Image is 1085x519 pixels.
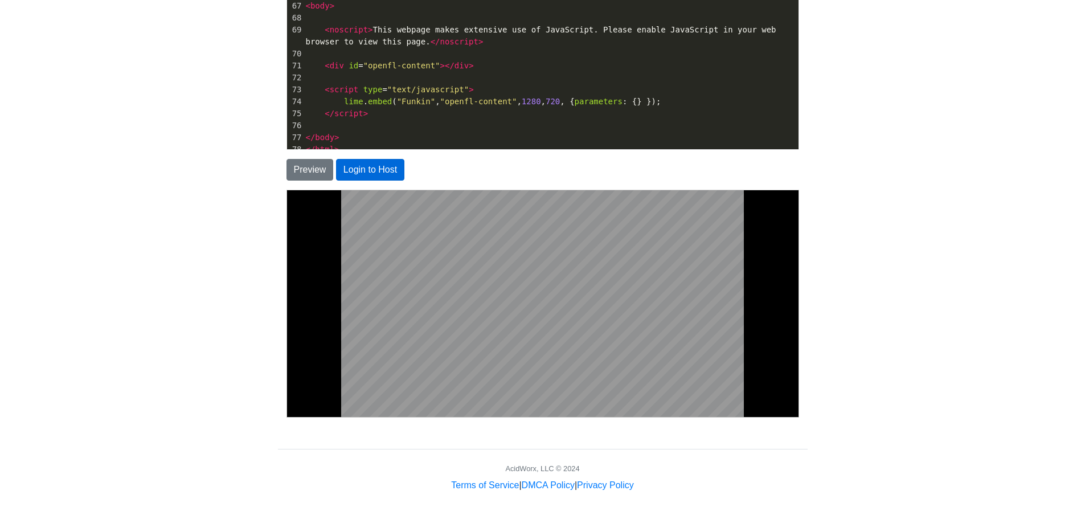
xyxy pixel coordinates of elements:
a: Privacy Policy [577,480,634,490]
div: 73 [287,84,304,96]
span: > [363,109,368,118]
span: > [469,61,473,70]
a: DMCA Policy [522,480,575,490]
span: ></ [440,61,455,70]
div: 72 [287,72,304,84]
div: | | [451,479,633,492]
div: AcidWorx, LLC © 2024 [505,463,579,474]
span: </ [325,109,334,118]
span: lime [344,97,363,106]
div: 68 [287,12,304,24]
span: </ [306,133,316,142]
span: parameters [575,97,623,106]
span: < [325,25,329,34]
div: 70 [287,48,304,60]
span: "openfl-content" [440,97,517,106]
span: </ [306,145,316,154]
span: > [469,85,473,94]
div: 75 [287,108,304,120]
span: id [349,61,358,70]
span: body [315,133,334,142]
span: body [310,1,330,10]
div: 76 [287,120,304,132]
div: 69 [287,24,304,36]
div: 77 [287,132,304,144]
span: > [330,1,334,10]
span: 1280 [522,97,541,106]
span: = [306,61,474,70]
span: This webpage makes extensive use of JavaScript. Please enable JavaScript in your web browser to v... [306,25,781,46]
span: script [334,109,363,118]
button: Login to Host [336,159,404,181]
span: noscript [440,37,478,46]
a: Terms of Service [451,480,519,490]
span: type [363,85,383,94]
div: 71 [287,60,304,72]
span: > [334,145,339,154]
span: > [368,25,372,34]
span: embed [368,97,392,106]
span: script [330,85,359,94]
span: html [315,145,334,154]
div: 74 [287,96,304,108]
span: = [306,85,474,94]
span: < [325,85,329,94]
span: < [306,1,310,10]
span: 720 [546,97,560,106]
span: </ [431,37,440,46]
button: Preview [286,159,334,181]
span: > [334,133,339,142]
span: "openfl-content" [363,61,440,70]
span: "Funkin" [397,97,435,106]
span: . ( , , , , { : {} }); [306,97,661,106]
span: div [455,61,469,70]
span: < [325,61,329,70]
span: "text/javascript" [387,85,469,94]
div: 78 [287,144,304,156]
span: div [330,61,344,70]
span: noscript [330,25,368,34]
span: > [478,37,483,46]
